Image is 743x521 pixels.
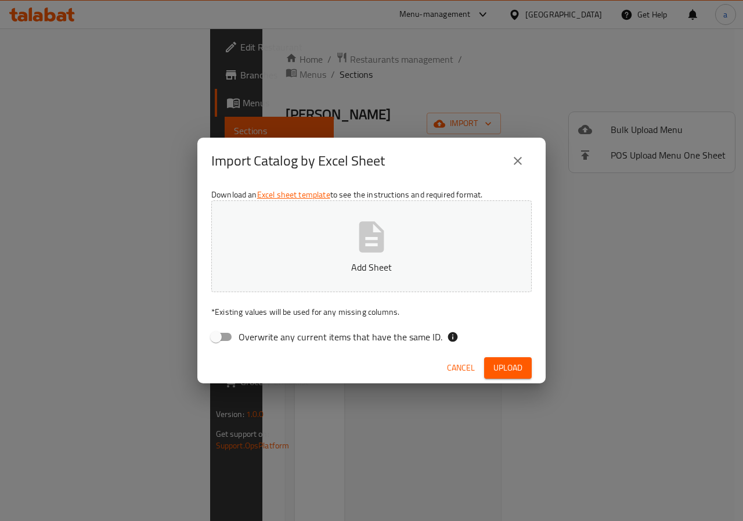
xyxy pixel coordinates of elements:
button: Upload [484,357,532,379]
span: Cancel [447,361,475,375]
a: Excel sheet template [257,187,330,202]
p: Add Sheet [229,260,514,274]
button: close [504,147,532,175]
span: Overwrite any current items that have the same ID. [239,330,442,344]
button: Cancel [442,357,479,379]
span: Upload [493,361,522,375]
h2: Import Catalog by Excel Sheet [211,152,385,170]
p: Existing values will be used for any missing columns. [211,306,532,318]
div: Download an to see the instructions and required format. [197,184,546,353]
button: Add Sheet [211,200,532,292]
svg: If the overwrite option isn't selected, then the items that match an existing ID will be ignored ... [447,331,459,343]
